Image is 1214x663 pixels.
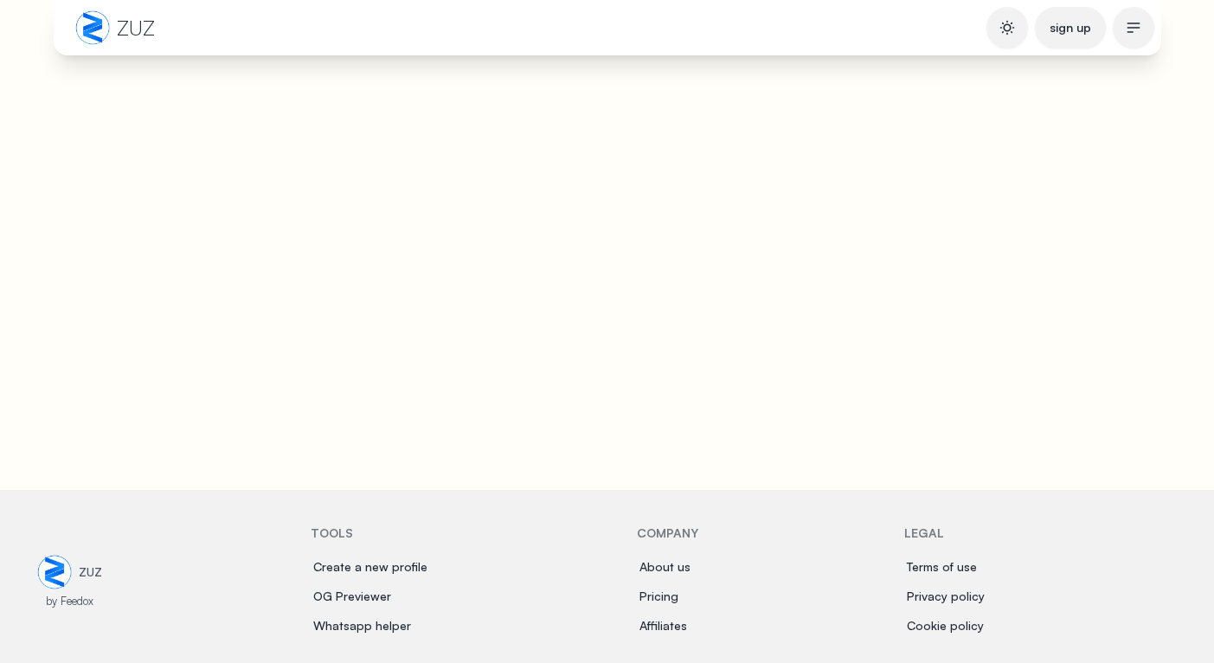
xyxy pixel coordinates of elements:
a: Pricing [637,585,681,608]
a: OG Previewer [311,585,394,608]
img: zuz-to-logo-DkA4Xalu.png [37,555,72,589]
h6: Tools [311,525,353,542]
a: About us [637,556,693,578]
a: Privacy policy [904,585,987,608]
h6: Company [637,525,698,542]
a: Create a new profile [311,556,430,578]
p: by Feedox [35,592,105,609]
span: ZUZ [117,14,155,42]
h6: Legal [904,525,944,542]
a: Terms of use [904,556,980,578]
a: Whatsapp helper [311,615,414,637]
a: ZUZ [35,552,105,592]
a: Cookie policy [904,615,986,637]
a: sign up [1035,7,1106,48]
img: zuz-to-logo-DkA4Xalu.png [75,10,110,45]
div: ZUZ [79,563,102,581]
a: Affiliates [637,615,690,637]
